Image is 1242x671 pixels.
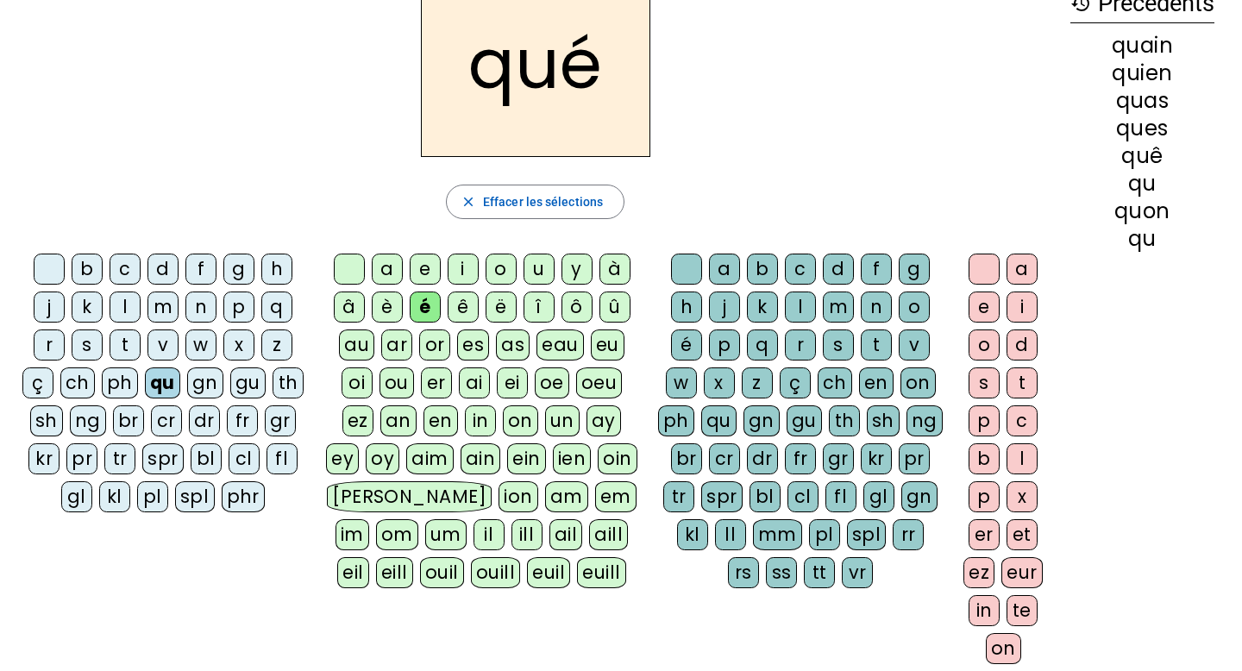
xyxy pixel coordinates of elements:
[421,367,452,398] div: er
[1070,229,1214,249] div: qu
[861,254,892,285] div: f
[787,481,819,512] div: cl
[222,481,266,512] div: phr
[753,519,802,550] div: mm
[113,405,144,436] div: br
[227,405,258,436] div: fr
[61,481,92,512] div: gl
[709,443,740,474] div: cr
[969,367,1000,398] div: s
[151,405,182,436] div: cr
[809,519,840,550] div: pl
[842,557,873,588] div: vr
[899,292,930,323] div: o
[1070,63,1214,84] div: quien
[461,194,476,210] mat-icon: close
[223,254,254,285] div: g
[1001,557,1043,588] div: eur
[906,405,943,436] div: ng
[457,329,489,361] div: es
[524,292,555,323] div: î
[1070,201,1214,222] div: quon
[969,329,1000,361] div: o
[545,481,588,512] div: am
[715,519,746,550] div: ll
[658,405,694,436] div: ph
[326,443,359,474] div: ey
[381,329,412,361] div: ar
[342,367,373,398] div: oi
[483,191,603,212] span: Effacer les sélections
[747,329,778,361] div: q
[709,254,740,285] div: a
[527,557,570,588] div: euil
[471,557,520,588] div: ouill
[267,443,298,474] div: fl
[785,443,816,474] div: fr
[410,254,441,285] div: e
[376,557,413,588] div: eill
[102,367,138,398] div: ph
[677,519,708,550] div: kl
[223,329,254,361] div: x
[99,481,130,512] div: kl
[747,254,778,285] div: b
[899,329,930,361] div: v
[671,329,702,361] div: é
[599,254,630,285] div: à
[1007,481,1038,512] div: x
[666,367,697,398] div: w
[410,292,441,323] div: é
[372,292,403,323] div: è
[742,367,773,398] div: z
[743,405,780,436] div: gn
[1070,118,1214,139] div: ques
[893,519,924,550] div: rr
[425,519,467,550] div: um
[147,254,179,285] div: d
[187,367,223,398] div: gn
[366,443,399,474] div: oy
[900,367,936,398] div: on
[104,443,135,474] div: tr
[577,557,625,588] div: euill
[145,367,180,398] div: qu
[60,367,95,398] div: ch
[30,405,63,436] div: sh
[189,405,220,436] div: dr
[34,292,65,323] div: j
[780,367,811,398] div: ç
[535,367,569,398] div: oe
[230,367,266,398] div: gu
[474,519,505,550] div: il
[969,443,1000,474] div: b
[829,405,860,436] div: th
[22,367,53,398] div: ç
[137,481,168,512] div: pl
[147,292,179,323] div: m
[327,481,492,512] div: [PERSON_NAME]
[553,443,592,474] div: ien
[34,329,65,361] div: r
[701,405,737,436] div: qu
[861,329,892,361] div: t
[503,405,538,436] div: on
[709,329,740,361] div: p
[524,254,555,285] div: u
[507,443,546,474] div: ein
[372,254,403,285] div: a
[804,557,835,588] div: tt
[704,367,735,398] div: x
[785,254,816,285] div: c
[66,443,97,474] div: pr
[147,329,179,361] div: v
[175,481,215,512] div: spl
[701,481,743,512] div: spr
[671,292,702,323] div: h
[901,481,938,512] div: gn
[599,292,630,323] div: û
[446,185,624,219] button: Effacer les sélections
[986,633,1021,664] div: on
[787,405,822,436] div: gu
[861,292,892,323] div: n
